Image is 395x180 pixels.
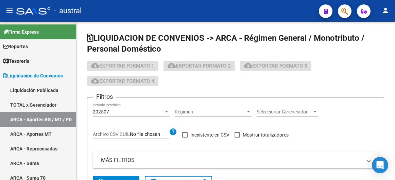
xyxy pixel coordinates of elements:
[54,3,82,18] span: - austral
[257,109,312,115] span: Seleccionar Gerenciador
[130,131,169,138] input: Archivo CSV CUIL
[168,61,176,70] mat-icon: cloud_download
[91,77,99,85] mat-icon: cloud_download
[381,6,390,15] mat-icon: person
[244,61,252,70] mat-icon: cloud_download
[87,33,364,54] span: LIQUIDACION DE CONVENIOS -> ARCA - Régimen General / Monotributo / Personal Doméstico
[93,152,378,168] mat-expansion-panel-header: MÁS FILTROS
[244,63,307,69] span: Exportar Formato 3
[93,109,109,114] span: 202507
[243,131,289,139] span: Mostrar totalizadores
[87,61,158,71] button: Exportar Formato 1
[93,92,116,102] h3: Filtros
[372,157,388,173] div: Open Intercom Messenger
[87,76,158,86] button: Exportar Formato 4
[169,128,177,136] mat-icon: help
[101,157,362,164] mat-panel-title: MÁS FILTROS
[190,131,229,139] span: Inexistente en CSV
[3,72,63,79] span: Liquidación de Convenios
[3,57,30,65] span: Tesorería
[168,63,231,69] span: Exportar Formato 2
[5,6,14,15] mat-icon: menu
[91,63,154,69] span: Exportar Formato 1
[164,61,235,71] button: Exportar Formato 2
[93,131,130,137] span: Archivo CSV CUIL
[3,43,28,50] span: Reportes
[3,28,39,36] span: Firma Express
[91,78,154,84] span: Exportar Formato 4
[240,61,311,71] button: Exportar Formato 3
[175,109,245,115] span: Régimen
[91,61,99,70] mat-icon: cloud_download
